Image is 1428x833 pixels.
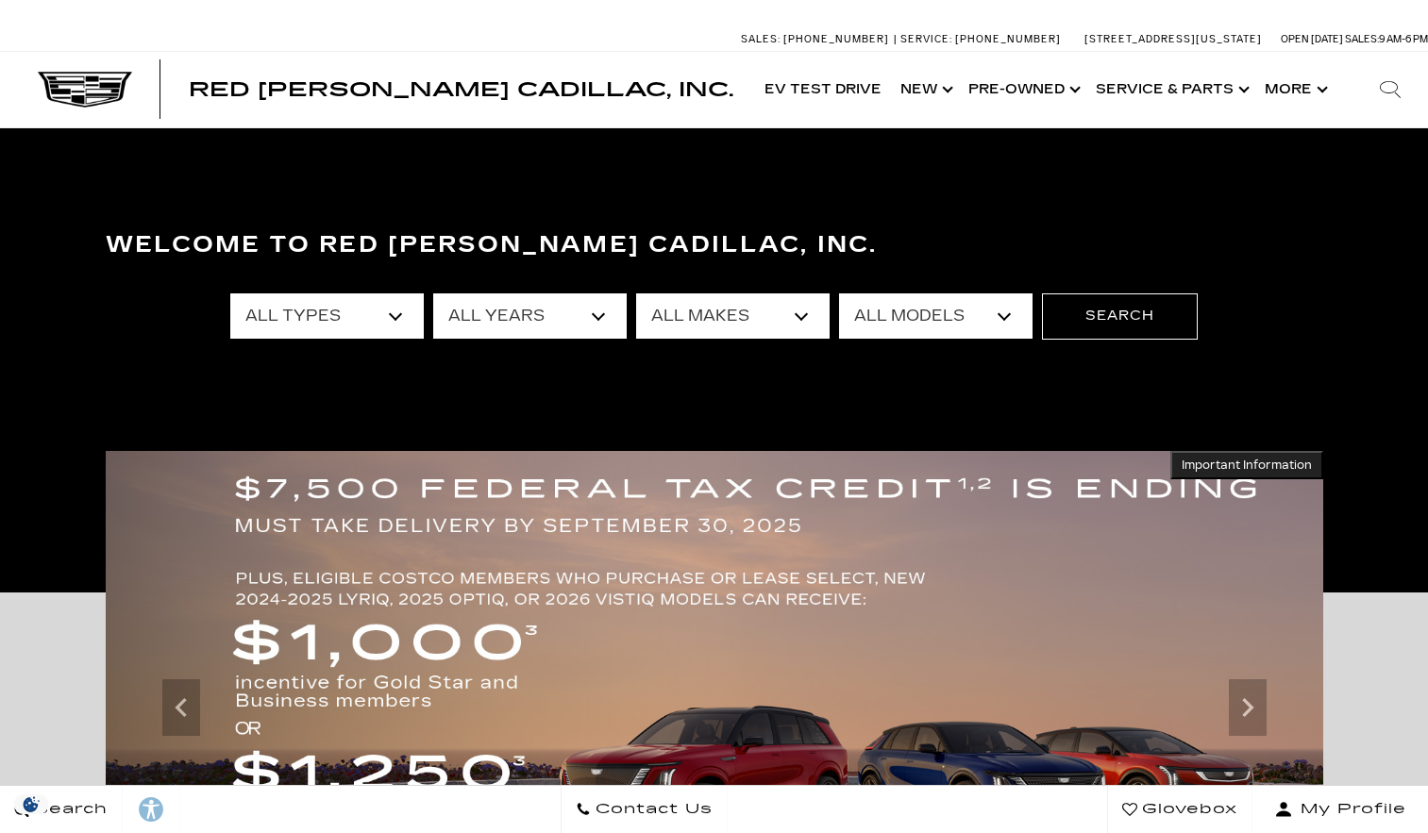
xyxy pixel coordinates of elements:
span: Sales: [1345,33,1379,45]
img: Opt-Out Icon [9,794,53,814]
a: Contact Us [561,786,728,833]
a: Pre-Owned [959,52,1086,127]
span: [PHONE_NUMBER] [955,33,1061,45]
span: Red [PERSON_NAME] Cadillac, Inc. [189,78,733,101]
span: Contact Us [591,796,713,823]
button: Open user profile menu [1252,786,1428,833]
a: Service & Parts [1086,52,1255,127]
button: More [1255,52,1334,127]
select: Filter by model [839,293,1033,339]
span: Open [DATE] [1281,33,1343,45]
a: [STREET_ADDRESS][US_STATE] [1084,33,1262,45]
section: Click to Open Cookie Consent Modal [9,794,53,814]
span: Search [29,796,108,823]
span: Important Information [1182,458,1312,473]
span: Sales: [741,33,781,45]
span: [PHONE_NUMBER] [783,33,889,45]
select: Filter by type [230,293,424,339]
select: Filter by make [636,293,830,339]
div: Next [1229,679,1267,736]
button: Important Information [1170,451,1323,479]
img: Cadillac Dark Logo with Cadillac White Text [38,72,132,108]
a: EV Test Drive [755,52,891,127]
span: My Profile [1293,796,1406,823]
a: Service: [PHONE_NUMBER] [894,34,1066,44]
span: Service: [900,33,952,45]
a: New [891,52,959,127]
a: Sales: [PHONE_NUMBER] [741,34,894,44]
span: Glovebox [1137,796,1237,823]
button: Search [1042,293,1198,339]
span: 9 AM-6 PM [1379,33,1428,45]
div: Previous [162,679,200,736]
a: Glovebox [1107,786,1252,833]
select: Filter by year [433,293,627,339]
h3: Welcome to Red [PERSON_NAME] Cadillac, Inc. [106,226,1323,264]
a: Red [PERSON_NAME] Cadillac, Inc. [189,80,733,99]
